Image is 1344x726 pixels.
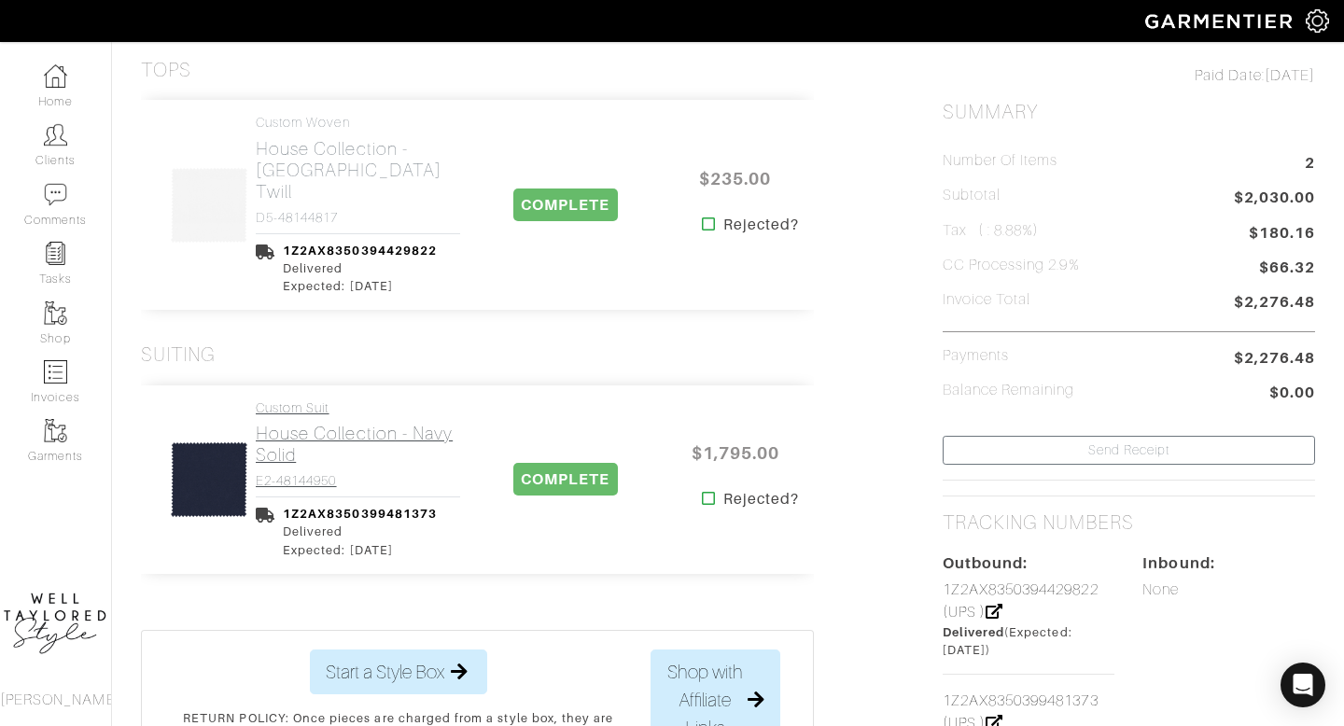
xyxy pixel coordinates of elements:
div: Expected: [DATE] [283,541,437,559]
a: 1Z2AX8350399481373 [283,507,437,521]
h5: Number of Items [943,152,1058,170]
h5: Tax ( : 8.88%) [943,222,1040,240]
div: Delivered [283,523,437,540]
h2: Tracking numbers [943,511,1135,535]
span: 2 [1305,152,1315,177]
button: Start a Style Box [310,649,487,694]
span: $2,276.48 [1234,347,1315,370]
img: clients-icon-6bae9207a08558b7cb47a8932f037763ab4055f8c8b6bfacd5dc20c3e0201464.png [44,123,67,147]
h4: Custom Suit [256,400,460,416]
span: Start a Style Box [326,658,444,686]
strong: Rejected? [723,214,799,236]
div: Delivered [283,259,437,277]
div: Outbound: [943,552,1115,575]
span: Delivered [943,625,1004,639]
h2: Summary [943,101,1315,124]
span: COMPLETE [513,463,617,496]
span: $1,795.00 [679,433,791,473]
div: Expected: [DATE] [283,277,437,295]
span: COMPLETE [513,188,617,221]
img: dashboard-icon-dbcd8f5a0b271acd01030246c82b418ddd0df26cd7fceb0bd07c9910d44c42f6.png [44,64,67,88]
img: garments-icon-b7da505a4dc4fd61783c78ac3ca0ef83fa9d6f193b1c9dc38574b1d14d53ca28.png [44,301,67,325]
h5: CC Processing 2.9% [943,257,1080,274]
span: $235.00 [679,159,791,199]
div: (Expected: [DATE]) [943,623,1115,659]
h5: Payments [943,347,1009,365]
a: Send Receipt [943,436,1315,465]
span: $66.32 [1259,257,1315,282]
img: comment-icon-a0a6a9ef722e966f86d9cbdc48e553b5cf19dbc54f86b18d962a5391bc8f6eb6.png [44,183,67,206]
span: $2,276.48 [1234,291,1315,316]
span: $180.16 [1249,222,1315,244]
h4: D5-48144817 [256,210,460,226]
span: $0.00 [1269,382,1315,407]
h4: E2-48144950 [256,473,460,489]
h2: House Collection - [GEOGRAPHIC_DATA] Twill [256,138,460,202]
a: Custom Suit House Collection - Navy Solid E2-48144950 [256,400,460,490]
h5: Subtotal [943,187,1001,204]
a: Custom Woven House Collection - [GEOGRAPHIC_DATA] Twill D5-48144817 [256,115,460,226]
h3: Suiting [141,343,216,367]
span: $2,030.00 [1234,187,1315,212]
h5: Balance Remaining [943,382,1075,399]
div: [DATE] [943,64,1315,87]
h2: House Collection - Navy Solid [256,423,460,466]
h5: Invoice Total [943,291,1031,309]
img: garments-icon-b7da505a4dc4fd61783c78ac3ca0ef83fa9d6f193b1c9dc38574b1d14d53ca28.png [44,419,67,442]
img: orders-icon-0abe47150d42831381b5fb84f609e132dff9fe21cb692f30cb5eec754e2cba89.png [44,360,67,384]
img: gear-icon-white-bd11855cb880d31180b6d7d6211b90ccbf57a29d726f0c71d8c61bd08dd39cc2.png [1306,9,1329,33]
a: 1Z2AX8350394429822 (UPS ) [943,581,1099,621]
img: CYz2uvKA1zU2VmVVXCeCSywD [170,166,248,244]
img: cQMMHR4Rg79iaiVZynV7TQty [170,440,248,519]
div: Open Intercom Messenger [1281,663,1325,707]
span: Paid Date: [1195,67,1265,84]
strong: Rejected? [723,488,799,510]
img: garmentier-logo-header-white-b43fb05a5012e4ada735d5af1a66efaba907eab6374d6393d1fbf88cb4ef424d.png [1136,5,1306,37]
h3: Tops [141,59,191,82]
div: Inbound: [1142,552,1315,575]
img: reminder-icon-8004d30b9f0a5d33ae49ab947aed9ed385cf756f9e5892f1edd6e32f2345188e.png [44,242,67,265]
h4: Custom Woven [256,115,460,131]
a: 1Z2AX8350394429822 [283,244,437,258]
